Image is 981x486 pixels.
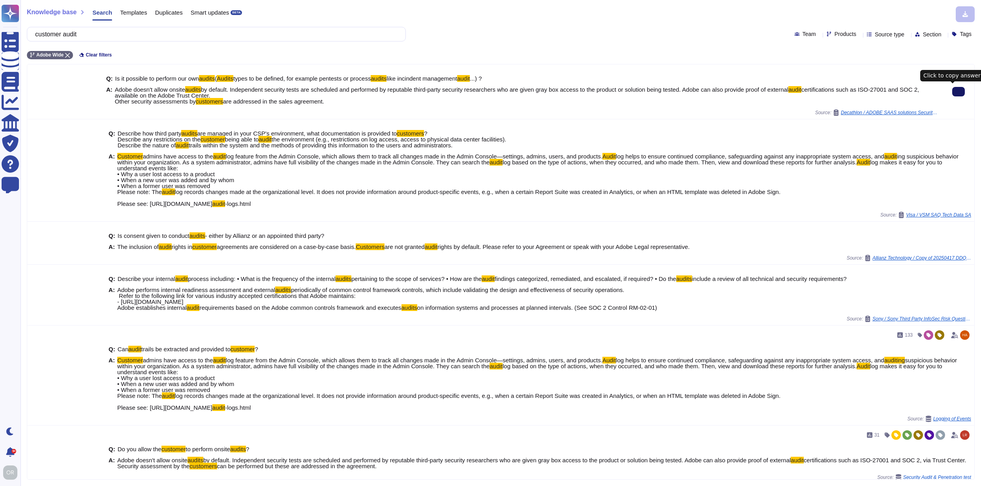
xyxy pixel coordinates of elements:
mark: customers [189,463,217,469]
mark: Customer [117,153,143,160]
span: Security Audit & Penetration test [903,475,971,480]
mark: Audit [857,363,870,369]
span: trails be extracted and provided to [141,346,231,352]
span: ? [255,346,258,352]
mark: audit [457,75,470,82]
mark: audits [185,86,201,93]
b: A: [109,357,115,411]
span: Adobe doesn't allow onsite [117,457,188,463]
span: log records changes made at the organizational level. It does not provide information around prod... [117,188,780,207]
span: by default. Independent security tests are scheduled and performed by reputable third-party secur... [201,86,788,93]
mark: audits [188,457,203,463]
mark: customers [196,98,223,105]
mark: Customer [117,357,143,364]
span: Is it possible to perform our own [115,75,199,82]
span: Source: [847,316,971,322]
mark: audit [425,243,438,250]
mark: audits [676,275,692,282]
b: Q: [109,233,115,239]
mark: Audit [602,357,616,364]
span: Describe how third party [118,130,182,137]
span: log feature from the Admin Console, which allows them to track all changes made in the Admin Cons... [226,153,602,160]
mark: audit [213,357,226,364]
span: agreements are considered on a case-by-case basis. [217,243,356,250]
span: -logs.html​ [225,404,251,411]
span: Adobe Wide [36,53,64,57]
span: to perform onsite [186,446,230,452]
div: BETA [231,10,242,15]
mark: auditing [884,357,905,364]
span: 133 [905,333,913,337]
b: A: [109,457,115,469]
span: ...) ? [470,75,482,82]
b: Q: [109,346,115,352]
mark: audit [212,200,225,207]
span: like incindent management [386,75,457,82]
span: periodically of common control framework controls, which include validating the design and effect... [117,286,625,311]
mark: audits [401,304,417,311]
mark: customer [192,243,217,250]
mark: Audit [857,159,870,166]
span: pertaining to the scope of services? • How are the [351,275,482,282]
mark: audits [181,130,197,137]
span: ? Describe any restrictions on the [118,130,428,143]
span: -logs.html​ [225,200,251,207]
span: can be performed but these are addressed in the agreement. [217,463,377,469]
mark: customer [231,346,255,352]
mark: Customers [356,243,385,250]
mark: audits [230,446,246,452]
span: log records changes made at the organizational level. It does not provide information around prod... [117,392,780,411]
span: log helps to ensure continued compliance, safeguarding against any inappropriate system access, and [616,153,884,160]
span: Decathlon / ADOBE SAAS solutions Security assessment Template Working Version [841,110,940,115]
mark: audit [213,153,226,160]
span: - either by Allianz or an appointed third party? [205,232,324,239]
mark: audit [212,404,225,411]
span: Knowledge base [27,9,77,15]
span: Adobe performs internal readiness assessment and external [117,286,275,293]
span: Search [92,9,112,15]
span: log makes it easy for you to understand events like: • Why a user lost access to a product • When... [117,159,942,195]
mark: audits [275,286,291,293]
span: admins have access to the [143,357,213,364]
img: user [960,330,970,340]
span: Source: [908,416,971,422]
b: Q: [106,75,113,81]
span: Source: [815,109,940,116]
mark: audit [490,159,503,166]
span: requirements based on the Adobe common controls framework and executes [199,304,401,311]
span: being able to [225,136,259,143]
span: certifications such as ISO-27001 and SOC 2, via Trust Center. Security assessment by the [117,457,966,469]
span: are managed in your CSP's environment, what documentation is provided to [197,130,397,137]
img: user [960,430,970,440]
span: Allianz Technology / Copy of 20250417 DDQ lite Adobe [872,256,971,260]
mark: audit [259,136,272,143]
b: A: [109,287,115,311]
mark: audits [371,75,386,82]
input: Search a question or template... [31,27,398,41]
span: rights by default. Please refer to your Agreement or speak with your Adobe Legal representative. [437,243,690,250]
span: are addressed in the sales agreement. [223,98,324,105]
span: by default. Independent security tests are scheduled and performed by reputable third-party secur... [203,457,791,463]
span: Do you allow the [118,446,161,452]
mark: audit [176,142,189,149]
b: Q: [109,276,115,282]
b: Q: [109,446,115,452]
img: user [3,465,17,480]
mark: audit [788,86,801,93]
span: findings categorized, remediated, and escalated, if required? • Do the [495,275,676,282]
span: trails within the system and the methods of providing this information to the users and administr... [189,142,453,149]
span: Products [835,31,856,37]
span: log based on the type of actions, when they occurred, and who made them. Then, view and download ... [503,363,857,369]
span: log helps to ensure continued compliance, safeguarding against any inappropriate system access, and [616,357,884,364]
span: log based on the type of actions, when they occurred, and who made them. Then, view and download ... [503,159,857,166]
span: log feature from the Admin Console, which allows them to track all changes made in the Admin Cons... [226,357,602,364]
b: A: [106,87,113,104]
mark: audits [336,275,351,282]
span: Source: [877,474,971,480]
span: Is consent given to conduct [118,232,189,239]
mark: audit [175,275,188,282]
span: 31 [874,433,880,437]
span: on information systems and processes at planned intervals. (See SOC 2 Control RM-02-01) [417,304,657,311]
mark: Audit [602,153,616,160]
mark: customer [201,136,225,143]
